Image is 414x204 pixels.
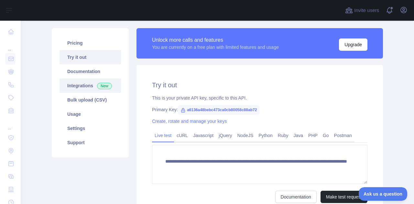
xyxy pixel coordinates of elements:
a: Bulk upload (CSV) [60,93,121,107]
a: Usage [60,107,121,121]
a: jQuery [216,130,234,141]
div: ... [5,118,16,131]
a: Documentation [275,191,317,203]
div: Unlock more calls and features [152,36,279,44]
span: New [97,83,112,89]
a: Create, rotate and manage your keys [152,119,227,124]
a: Integrations New [60,79,121,93]
a: Try it out [60,50,121,64]
a: Javascript [191,130,216,141]
a: Live test [152,130,174,141]
iframe: Toggle Customer Support [359,187,408,201]
span: a6136a48bebc473ca0cb80058c88ab72 [178,105,259,115]
div: You are currently on a free plan with limited features and usage [152,44,279,50]
a: Go [320,130,332,141]
a: Postman [332,130,354,141]
a: Java [291,130,306,141]
a: Support [60,135,121,150]
a: Settings [60,121,121,135]
a: cURL [174,130,191,141]
button: Make test request [321,191,367,203]
a: Documentation [60,64,121,79]
a: PHP [306,130,320,141]
a: Ruby [275,130,291,141]
button: Upgrade [339,38,367,51]
button: Invite users [344,5,380,16]
div: ... [5,39,16,52]
h2: Try it out [152,81,367,90]
div: This is your private API key, specific to this API. [152,95,367,101]
a: Python [256,130,275,141]
a: Pricing [60,36,121,50]
div: Primary Key: [152,106,367,113]
span: Invite users [354,7,379,14]
a: NodeJS [234,130,256,141]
